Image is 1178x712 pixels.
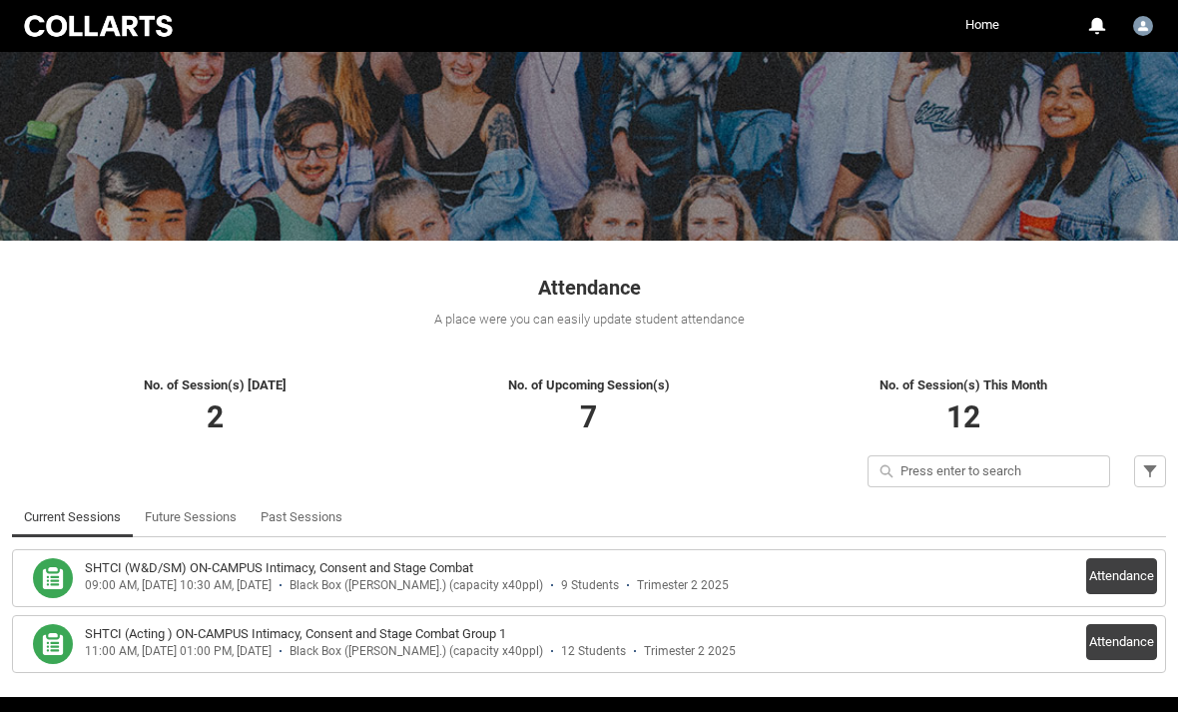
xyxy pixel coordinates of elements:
[85,558,473,578] h3: SHTCI (W&D/SM) ON-CAMPUS Intimacy, Consent and Stage Combat
[580,399,597,434] span: 7
[946,399,980,434] span: 12
[85,578,272,593] div: 09:00 AM, [DATE] 10:30 AM, [DATE]
[1128,8,1158,40] button: User Profile Lyndall.Grant
[85,624,506,644] h3: SHTCI (Acting ) ON-CAMPUS Intimacy, Consent and Stage Combat Group 1
[538,276,641,300] span: Attendance
[249,497,354,537] li: Past Sessions
[1134,455,1166,487] button: Filter
[1086,624,1157,660] button: Attendance
[85,644,272,659] div: 11:00 AM, [DATE] 01:00 PM, [DATE]
[12,497,133,537] li: Current Sessions
[144,377,287,392] span: No. of Session(s) [DATE]
[1086,558,1157,594] button: Attendance
[207,399,224,434] span: 2
[290,644,543,659] div: Black Box ([PERSON_NAME].) (capacity x40ppl)
[24,497,121,537] a: Current Sessions
[561,578,619,593] div: 9 Students
[561,644,626,659] div: 12 Students
[133,497,249,537] li: Future Sessions
[261,497,342,537] a: Past Sessions
[1133,16,1153,36] img: Lyndall.Grant
[508,377,670,392] span: No. of Upcoming Session(s)
[12,310,1166,330] div: A place were you can easily update student attendance
[960,10,1004,40] a: Home
[290,578,543,593] div: Black Box ([PERSON_NAME].) (capacity x40ppl)
[637,578,729,593] div: Trimester 2 2025
[880,377,1047,392] span: No. of Session(s) This Month
[145,497,237,537] a: Future Sessions
[644,644,736,659] div: Trimester 2 2025
[868,455,1110,487] input: Press enter to search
